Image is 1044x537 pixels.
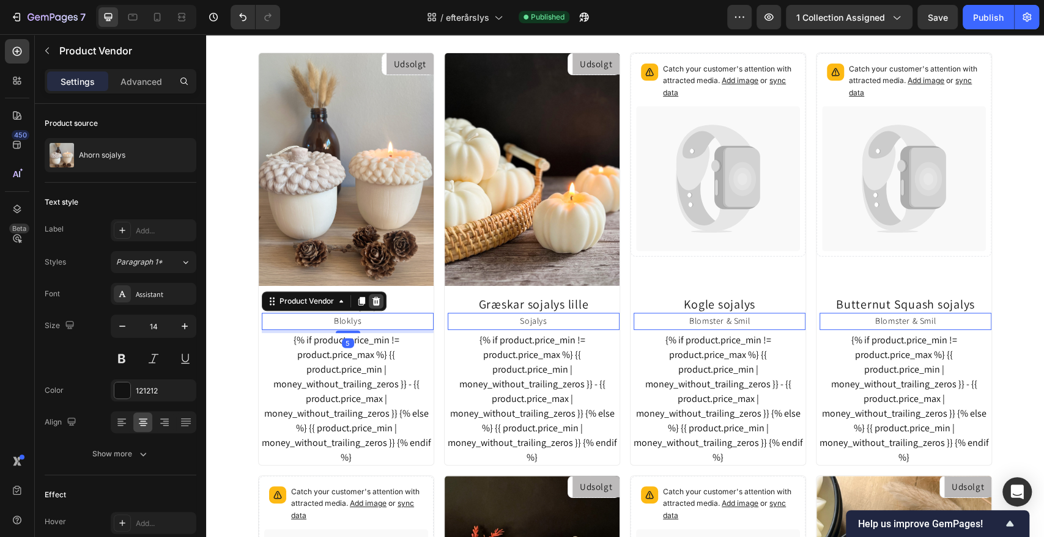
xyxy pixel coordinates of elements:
[12,130,29,140] div: 450
[45,443,196,465] button: Show more
[5,5,91,29] button: 7
[45,489,66,500] div: Effect
[136,289,193,300] div: Assistant
[516,42,552,51] span: Add image
[446,11,489,24] span: efterårslys
[858,518,1002,530] span: Help us improve GemPages!
[85,452,217,488] p: Catch your customer's attention with attracted media.
[45,318,77,334] div: Size
[516,464,552,473] span: Add image
[45,197,78,208] div: Text style
[231,5,280,29] div: Undo/Redo
[858,516,1017,531] button: Show survey - Help us improve GemPages!
[643,29,775,65] p: Catch your customer's attention with attracted media.
[613,261,785,279] a: Butternut Squash sojalys
[917,5,958,29] button: Save
[144,464,180,473] span: Add image
[79,151,125,159] p: Ahorn sojalys
[61,75,95,88] p: Settings
[928,12,948,23] span: Save
[440,11,443,24] span: /
[1002,477,1032,506] div: Open Intercom Messenger
[702,42,738,51] span: Add image
[111,251,196,273] button: Paragraph 1*
[610,299,785,431] div: {% if product.price_min != product.price_max %} {{ product.price_min | money_without_trailing_zer...
[45,516,66,527] div: Hover
[963,5,1014,29] button: Publish
[45,288,60,299] div: Font
[45,118,98,129] div: Product source
[428,261,599,279] a: Kogle sojalys
[242,261,413,279] a: Græskar sojalys lille
[428,279,599,296] h2: Blomster & Smil
[531,12,565,23] span: Published
[45,414,79,431] div: Align
[239,299,413,431] div: {% if product.price_min != product.price_max %} {{ product.price_min | money_without_trailing_zer...
[80,10,86,24] p: 7
[738,440,785,466] pre: Udsolgt
[796,11,885,24] span: 1 collection assigned
[136,225,193,236] div: Add...
[206,34,1044,537] iframe: Design area
[45,385,64,396] div: Color
[45,224,64,235] div: Label
[136,518,193,529] div: Add...
[59,43,191,58] p: Product Vendor
[424,299,599,431] div: {% if product.price_min != product.price_max %} {{ product.price_min | money_without_trailing_zer...
[50,143,74,167] img: product feature img
[9,224,29,233] div: Beta
[366,440,413,466] pre: Udsolgt
[116,257,163,268] span: Paragraph 1*
[786,5,913,29] button: 1 collection assigned
[457,29,589,65] p: Catch your customer's attention with attracted media.
[242,279,413,296] h2: Sojalys
[120,75,162,88] p: Advanced
[92,448,149,460] div: Show more
[973,11,1004,24] div: Publish
[136,385,193,396] div: 121212
[45,257,66,268] div: Styles
[457,452,589,488] p: Catch your customer's attention with attracted media.
[613,279,785,296] h2: Blomster & Smil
